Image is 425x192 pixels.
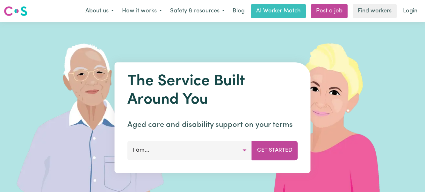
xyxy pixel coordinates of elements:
p: Aged care and disability support on your terms [127,119,298,131]
a: Careseekers logo [4,4,27,18]
a: AI Worker Match [251,4,306,18]
a: Post a job [311,4,348,18]
a: Login [399,4,421,18]
button: I am... [127,141,252,160]
button: About us [81,4,118,18]
h1: The Service Built Around You [127,72,298,109]
a: Find workers [353,4,397,18]
button: How it works [118,4,166,18]
img: Careseekers logo [4,5,27,17]
button: Safety & resources [166,4,229,18]
a: Blog [229,4,249,18]
button: Get Started [252,141,298,160]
